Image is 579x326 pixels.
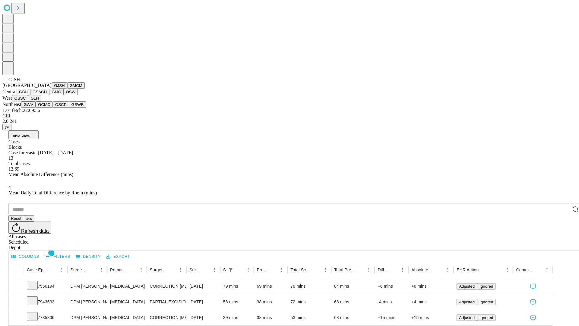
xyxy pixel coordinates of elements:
button: Expand [12,313,21,323]
button: OSW [64,89,78,95]
button: OSCP [53,101,69,108]
button: Sort [236,266,244,274]
button: GSWB [69,101,86,108]
button: GSACH [30,89,49,95]
button: Menu [543,266,551,274]
button: Menu [365,266,373,274]
div: Surgery Date [189,267,201,272]
div: Comments [516,267,533,272]
span: Adjusted [459,284,475,289]
button: Menu [210,266,219,274]
div: PARTIAL EXCISION PHALANX OF TOE [150,294,183,310]
div: 39 mins [223,310,251,325]
button: Sort [269,266,277,274]
div: 7735806 [27,310,65,325]
div: 68 mins [334,294,372,310]
span: Northeast [2,102,21,107]
button: Table View [8,130,39,139]
button: Sort [356,266,365,274]
button: Ignored [477,299,495,305]
span: 12.69 [8,166,19,171]
button: @ [2,124,11,130]
div: Scheduled In Room Duration [223,267,226,272]
button: Adjusted [457,283,477,289]
button: Menu [58,266,66,274]
button: Sort [479,266,488,274]
div: 72 mins [290,294,328,310]
button: Menu [137,266,145,274]
div: +4 mins [411,294,451,310]
button: Sort [89,266,97,274]
div: [DATE] [189,294,217,310]
button: Show filters [43,252,72,261]
div: Surgeon Name [71,267,88,272]
button: Sort [168,266,176,274]
div: [MEDICAL_DATA] [110,294,144,310]
span: 1 [48,250,54,256]
button: Menu [97,266,106,274]
div: Predicted In Room Duration [257,267,269,272]
div: Case Epic Id [27,267,49,272]
span: Total cases [8,161,30,166]
button: Adjusted [457,299,477,305]
div: +6 mins [378,279,405,294]
span: Refresh data [21,229,49,234]
div: DPM [PERSON_NAME] [PERSON_NAME] [71,310,104,325]
div: -4 mins [378,294,405,310]
div: 38 mins [257,294,285,310]
div: DPM [PERSON_NAME] [PERSON_NAME] [71,279,104,294]
button: GMC [49,89,63,95]
button: Refresh data [8,222,51,234]
div: 7943633 [27,294,65,310]
div: Total Scheduled Duration [290,267,312,272]
div: [MEDICAL_DATA] [110,310,144,325]
div: Primary Service [110,267,128,272]
span: GJSH [8,77,20,82]
button: Sort [435,266,444,274]
button: Sort [128,266,137,274]
div: DPM [PERSON_NAME] [PERSON_NAME] [71,294,104,310]
button: Density [74,252,102,261]
button: Menu [176,266,185,274]
button: Reset filters [8,215,34,222]
span: Ignored [479,284,493,289]
div: 69 mins [257,279,285,294]
div: +6 mins [411,279,451,294]
span: Case forecaster [8,150,38,155]
div: 58 mins [223,294,251,310]
button: GBH [17,89,30,95]
button: Expand [12,281,21,292]
button: Export [105,252,131,261]
button: Expand [12,297,21,308]
div: 53 mins [290,310,328,325]
button: Adjusted [457,315,477,321]
button: GMCM [67,82,85,89]
span: [GEOGRAPHIC_DATA] [2,83,52,88]
div: Surgery Name [150,267,167,272]
span: Reset filters [11,216,32,221]
div: +15 mins [411,310,451,325]
div: EHR Action [457,267,479,272]
div: 7556194 [27,279,65,294]
div: CORRECTION [MEDICAL_DATA], DOUBLE [MEDICAL_DATA] [150,279,183,294]
span: @ [5,125,9,129]
div: Total Predicted Duration [334,267,356,272]
button: GJSH [52,82,67,89]
button: Menu [444,266,452,274]
span: Adjusted [459,300,475,304]
button: GCMC [36,101,53,108]
span: [DATE] - [DATE] [38,150,73,155]
span: Central [2,89,17,94]
button: Show filters [226,266,235,274]
button: Sort [313,266,321,274]
button: Sort [49,266,58,274]
button: OSSC [12,95,28,101]
div: 79 mins [223,279,251,294]
div: 84 mins [334,279,372,294]
button: Menu [398,266,407,274]
span: Table View [11,134,30,138]
button: Sort [534,266,543,274]
span: Mean Daily Total Difference by Room (mins) [8,190,97,195]
button: Ignored [477,283,495,289]
div: CORRECTION [MEDICAL_DATA] [150,310,183,325]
